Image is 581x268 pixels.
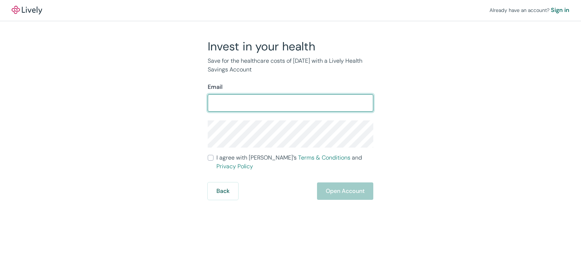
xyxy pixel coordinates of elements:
[216,162,253,170] a: Privacy Policy
[12,6,42,15] a: LivelyLively
[12,6,42,15] img: Lively
[489,6,569,15] div: Already have an account?
[208,182,238,200] button: Back
[208,83,223,91] label: Email
[298,154,350,161] a: Terms & Conditions
[208,57,373,74] p: Save for the healthcare costs of [DATE] with a Lively Health Savings Account
[216,153,373,171] span: I agree with [PERSON_NAME]’s and
[551,6,569,15] a: Sign in
[208,39,373,54] h2: Invest in your health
